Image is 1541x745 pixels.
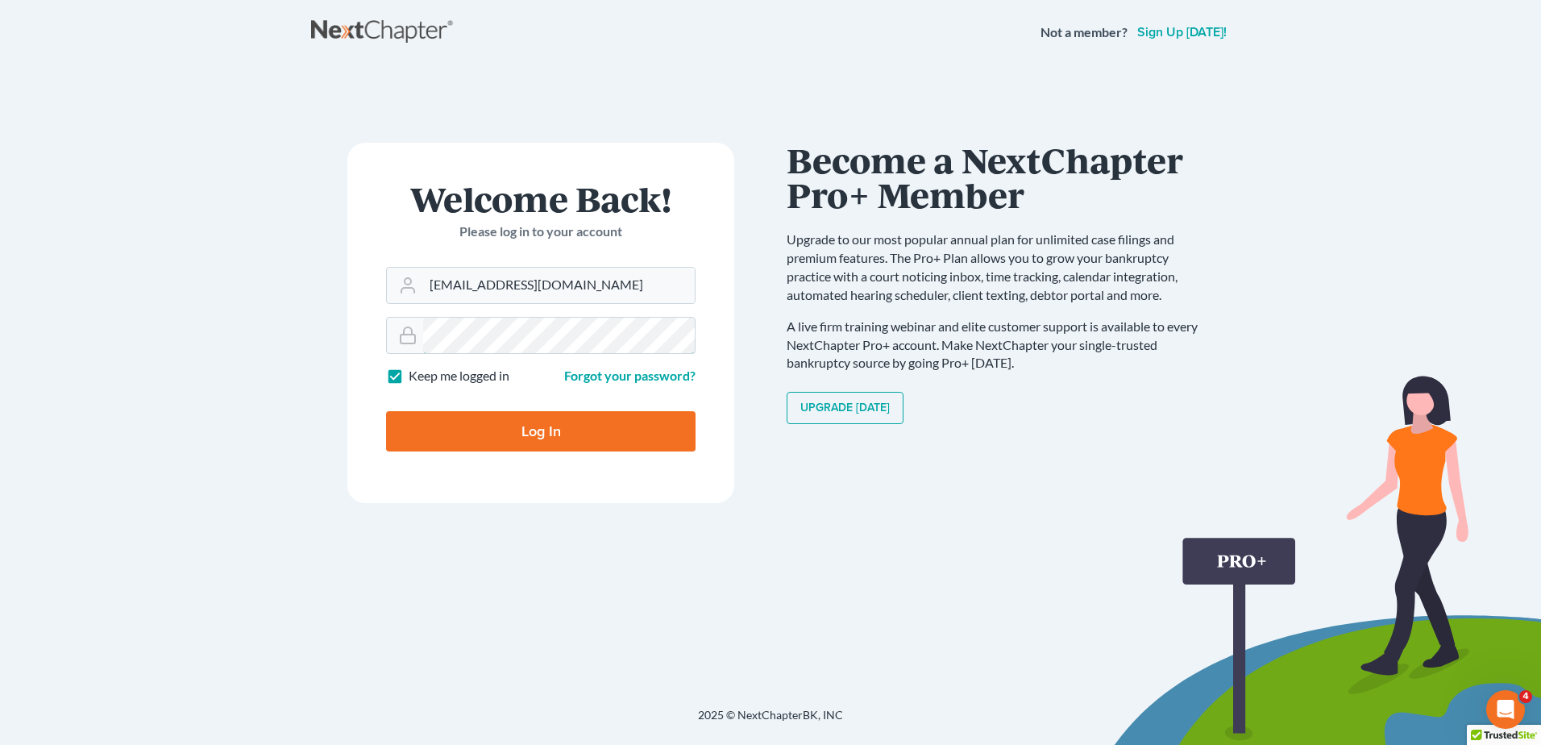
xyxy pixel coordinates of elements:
[311,707,1230,736] div: 2025 © NextChapterBK, INC
[787,143,1214,211] h1: Become a NextChapter Pro+ Member
[564,368,696,383] a: Forgot your password?
[1486,690,1525,729] iframe: Intercom live chat
[409,367,509,385] label: Keep me logged in
[386,411,696,452] input: Log In
[1134,26,1230,39] a: Sign up [DATE]!
[787,231,1214,304] p: Upgrade to our most popular annual plan for unlimited case filings and premium features. The Pro+...
[787,318,1214,373] p: A live firm training webinar and elite customer support is available to every NextChapter Pro+ ac...
[787,392,903,424] a: Upgrade [DATE]
[1519,690,1532,703] span: 4
[423,268,695,303] input: Email Address
[386,181,696,216] h1: Welcome Back!
[1040,23,1128,42] strong: Not a member?
[386,223,696,241] p: Please log in to your account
